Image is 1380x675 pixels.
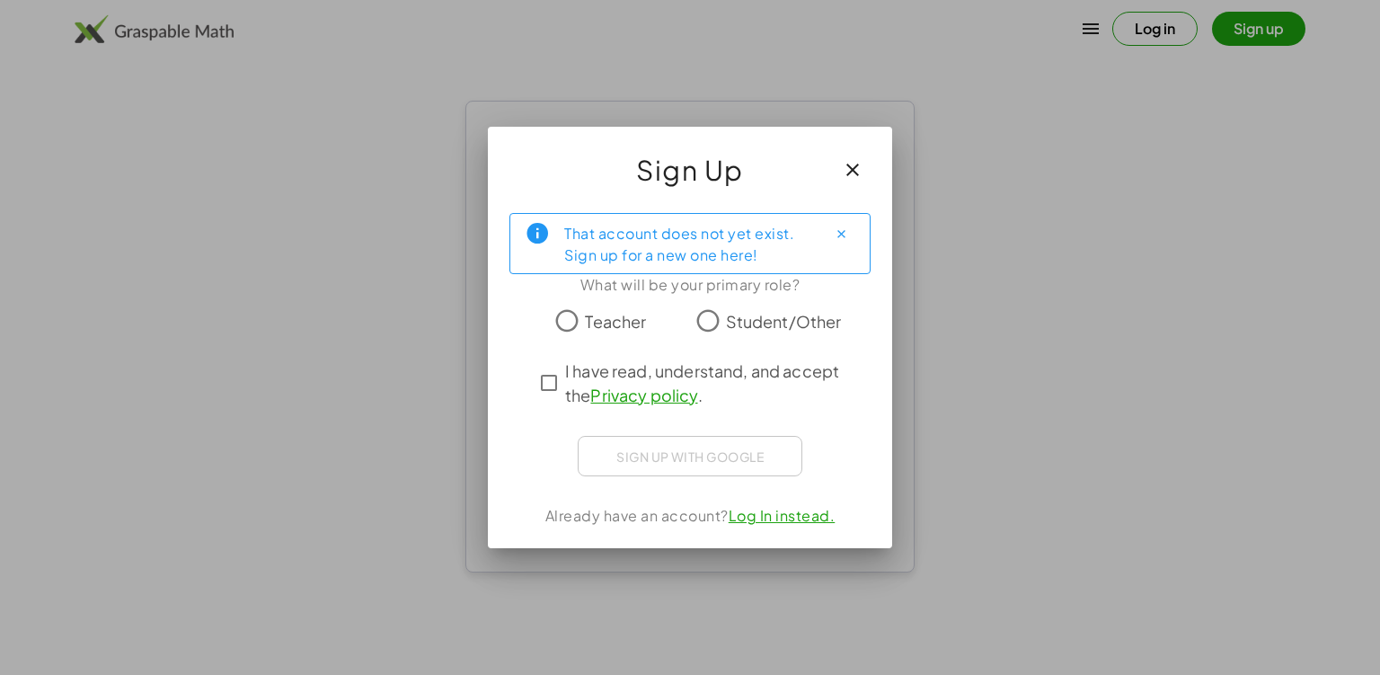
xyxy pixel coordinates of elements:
div: That account does not yet exist. Sign up for a new one here! [564,221,812,266]
button: Close [827,219,855,248]
span: Student/Other [726,309,842,333]
span: I have read, understand, and accept the . [565,359,847,407]
a: Log In instead. [729,506,836,525]
span: Sign Up [636,148,744,191]
div: What will be your primary role? [509,274,871,296]
div: Already have an account? [509,505,871,527]
span: Teacher [585,309,646,333]
a: Privacy policy [590,385,697,405]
